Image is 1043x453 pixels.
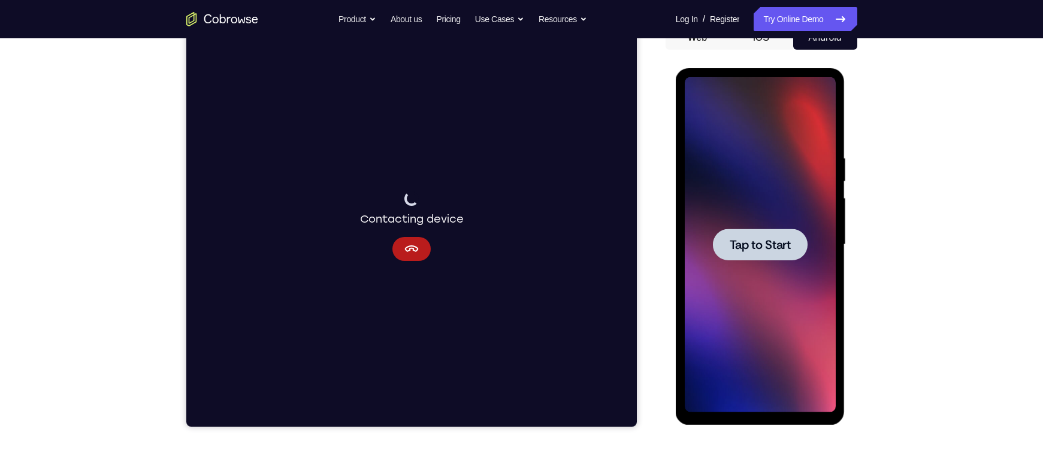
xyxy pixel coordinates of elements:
a: Register [710,7,739,31]
button: Resources [539,7,587,31]
button: Cancel [206,211,244,235]
a: Try Online Demo [754,7,857,31]
a: Log In [676,7,698,31]
span: / [703,12,705,26]
span: Tap to Start [54,171,115,183]
button: Product [338,7,376,31]
a: Pricing [436,7,460,31]
button: Use Cases [475,7,524,31]
a: Go to the home page [186,12,258,26]
iframe: Agent [186,26,637,427]
button: Tap to Start [37,160,132,192]
a: About us [391,7,422,31]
